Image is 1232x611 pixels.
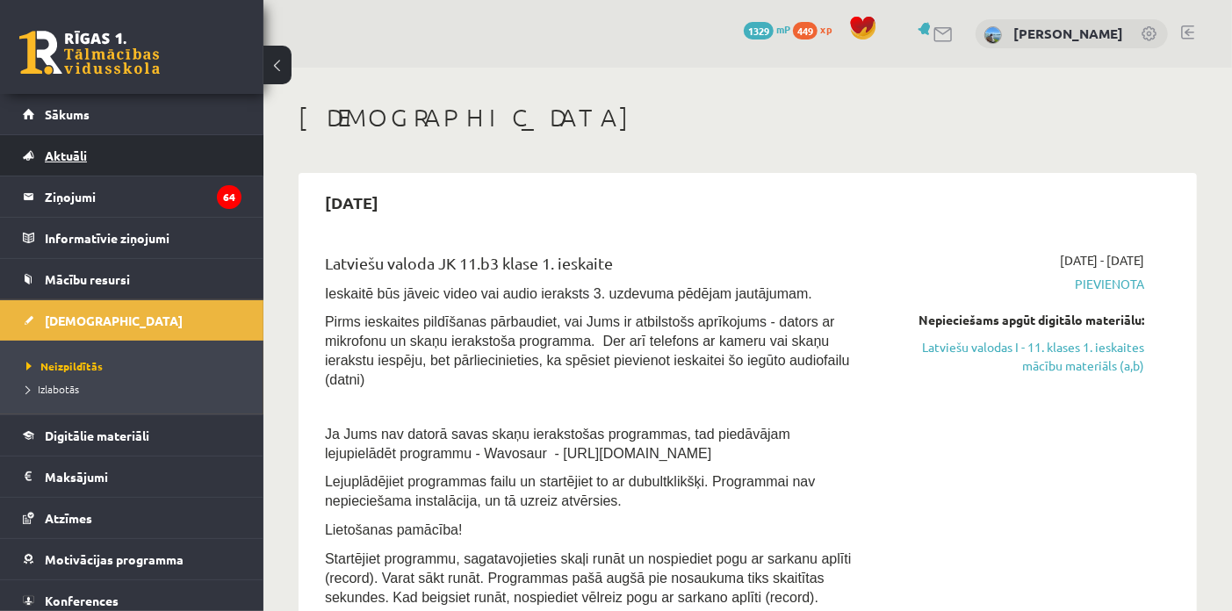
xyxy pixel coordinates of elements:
[45,313,183,328] span: [DEMOGRAPHIC_DATA]
[325,286,812,301] span: Ieskaitē būs jāveic video vai audio ieraksts 3. uzdevuma pēdējam jautājumam.
[45,428,149,443] span: Digitālie materiāli
[26,381,246,397] a: Izlabotās
[325,427,790,461] span: Ja Jums nav datorā savas skaņu ierakstošas programmas, tad piedāvājam lejupielādēt programmu - Wa...
[23,300,241,341] a: [DEMOGRAPHIC_DATA]
[325,474,815,508] span: Lejuplādējiet programmas failu un startējiet to ar dubultklikšķi. Programmai nav nepieciešama ins...
[26,358,246,374] a: Neizpildītās
[889,275,1144,293] span: Pievienota
[1013,25,1123,42] a: [PERSON_NAME]
[889,311,1144,329] div: Nepieciešams apgūt digitālo materiālu:
[45,456,241,497] legend: Maksājumi
[776,22,790,36] span: mP
[820,22,832,36] span: xp
[325,522,463,537] span: Lietošanas pamācība!
[45,176,241,217] legend: Ziņojumi
[23,539,241,579] a: Motivācijas programma
[23,415,241,456] a: Digitālie materiāli
[1060,251,1144,270] span: [DATE] - [DATE]
[23,456,241,497] a: Maksājumi
[325,314,850,387] span: Pirms ieskaites pildīšanas pārbaudiet, vai Jums ir atbilstošs aprīkojums - dators ar mikrofonu un...
[984,26,1002,44] img: Rūdolfs Priede
[26,382,79,396] span: Izlabotās
[45,106,90,122] span: Sākums
[23,259,241,299] a: Mācību resursi
[217,185,241,209] i: 64
[889,338,1144,375] a: Latviešu valodas I - 11. klases 1. ieskaites mācību materiāls (a,b)
[744,22,790,36] a: 1329 mP
[307,182,396,223] h2: [DATE]
[45,147,87,163] span: Aktuāli
[23,218,241,258] a: Informatīvie ziņojumi
[325,251,862,284] div: Latviešu valoda JK 11.b3 klase 1. ieskaite
[45,271,130,287] span: Mācību resursi
[26,359,103,373] span: Neizpildītās
[23,94,241,134] a: Sākums
[23,498,241,538] a: Atzīmes
[45,551,184,567] span: Motivācijas programma
[45,510,92,526] span: Atzīmes
[23,135,241,176] a: Aktuāli
[744,22,774,40] span: 1329
[19,31,160,75] a: Rīgas 1. Tālmācības vidusskola
[45,593,119,608] span: Konferences
[23,176,241,217] a: Ziņojumi64
[793,22,840,36] a: 449 xp
[45,218,241,258] legend: Informatīvie ziņojumi
[793,22,818,40] span: 449
[299,103,1197,133] h1: [DEMOGRAPHIC_DATA]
